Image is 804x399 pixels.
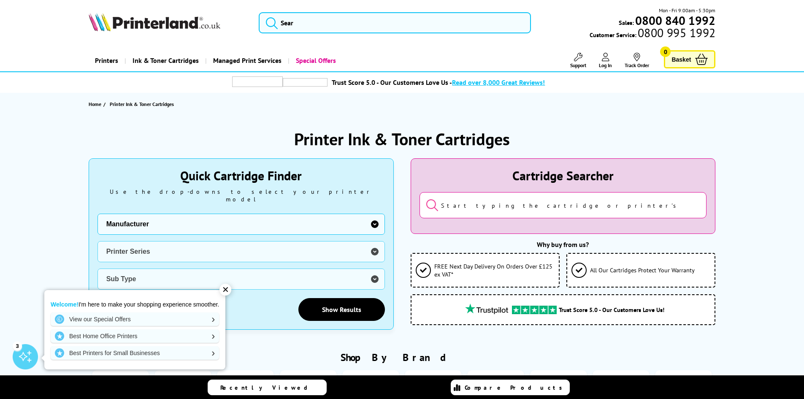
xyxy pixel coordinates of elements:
[259,12,531,33] input: Sear
[332,78,545,87] a: Trust Score 5.0 - Our Customers Love Us -Read over 8,000 Great Reviews!
[465,384,567,391] span: Compare Products
[97,167,385,184] div: Quick Cartridge Finder
[671,54,691,65] span: Basket
[420,192,707,218] input: Start typing the cartridge or printer's name...
[110,101,174,107] span: Printer Ink & Toner Cartridges
[125,50,205,71] a: Ink & Toner Cartridges
[664,50,715,68] a: Basket 0
[51,346,219,360] a: Best Printers for Small Businesses
[625,53,649,68] a: Track Order
[89,13,220,31] img: Printerland Logo
[461,304,512,314] img: trustpilot rating
[51,301,219,308] p: I'm here to make your shopping experience smoother.
[590,266,695,274] span: All Our Cartridges Protect Your Warranty
[619,19,634,27] span: Sales:
[220,384,316,391] span: Recently Viewed
[634,16,715,24] a: 0800 840 1992
[13,341,22,350] div: 3
[298,298,385,321] a: Show Results
[452,78,545,87] span: Read over 8,000 Great Reviews!
[133,50,199,71] span: Ink & Toner Cartridges
[89,351,716,364] h2: Shop By Brand
[411,240,716,249] div: Why buy from us?
[659,6,715,14] span: Mon - Fri 9:00am - 5:30pm
[205,50,288,71] a: Managed Print Services
[51,312,219,326] a: View our Special Offers
[570,53,586,68] a: Support
[288,50,342,71] a: Special Offers
[599,53,612,68] a: Log In
[434,262,555,278] span: FREE Next Day Delivery On Orders Over £125 ex VAT*
[232,76,283,87] img: trustpilot rating
[89,50,125,71] a: Printers
[283,78,328,87] img: trustpilot rating
[512,306,557,314] img: trustpilot rating
[294,128,510,150] h1: Printer Ink & Toner Cartridges
[420,167,707,184] div: Cartridge Searcher
[51,301,79,308] strong: Welcome!
[636,29,715,37] span: 0800 995 1992
[635,13,715,28] b: 0800 840 1992
[89,13,249,33] a: Printerland Logo
[97,188,385,203] div: Use the drop-downs to select your printer model
[89,100,103,109] a: Home
[208,380,327,395] a: Recently Viewed
[570,62,586,68] span: Support
[599,62,612,68] span: Log In
[559,306,664,314] span: Trust Score 5.0 - Our Customers Love Us!
[590,29,715,39] span: Customer Service:
[219,284,231,296] div: ✕
[660,46,671,57] span: 0
[51,329,219,343] a: Best Home Office Printers
[451,380,570,395] a: Compare Products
